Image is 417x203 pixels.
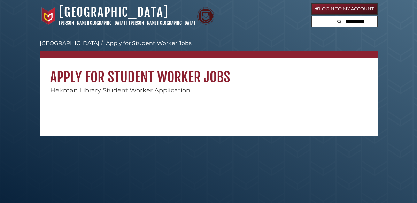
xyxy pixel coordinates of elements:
[59,5,169,20] a: [GEOGRAPHIC_DATA]
[40,39,378,58] nav: breadcrumb
[106,40,192,46] a: Apply for Student Worker Jobs
[197,7,214,25] img: Calvin Theological Seminary
[337,19,341,24] i: Search
[59,20,125,26] a: [PERSON_NAME][GEOGRAPHIC_DATA]
[50,87,190,94] span: Hekman Library Student Worker Application
[40,7,57,25] img: Calvin University
[126,20,128,26] span: |
[40,40,99,46] a: [GEOGRAPHIC_DATA]
[129,20,195,26] a: [PERSON_NAME][GEOGRAPHIC_DATA]
[311,3,378,15] a: Login to My Account
[335,16,343,25] button: Search
[40,58,378,86] h1: Apply for Student Worker Jobs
